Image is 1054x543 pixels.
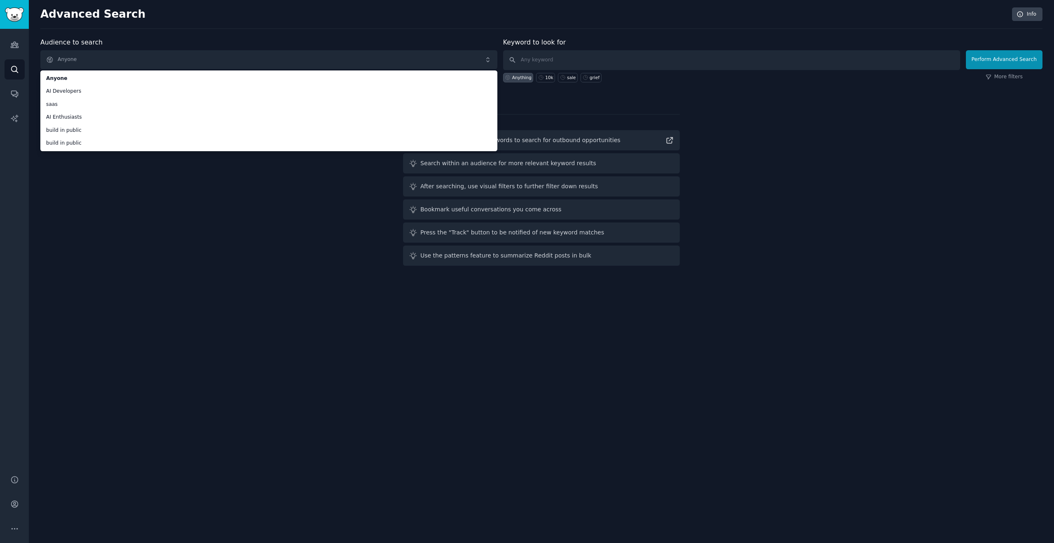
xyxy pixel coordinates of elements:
[46,140,492,147] span: build in public
[46,88,492,95] span: AI Developers
[46,114,492,121] span: AI Enthusiasts
[40,8,1007,21] h2: Advanced Search
[420,136,620,145] div: Read guide on helpful keywords to search for outbound opportunities
[420,228,604,237] div: Press the "Track" button to be notified of new keyword matches
[420,159,596,168] div: Search within an audience for more relevant keyword results
[46,101,492,108] span: saas
[986,73,1023,81] a: More filters
[420,182,598,191] div: After searching, use visual filters to further filter down results
[503,50,960,70] input: Any keyword
[46,127,492,134] span: build in public
[40,70,497,151] ul: Anyone
[966,50,1042,69] button: Perform Advanced Search
[420,251,591,260] div: Use the patterns feature to summarize Reddit posts in bulk
[1012,7,1042,21] a: Info
[503,38,566,46] label: Keyword to look for
[420,205,562,214] div: Bookmark useful conversations you come across
[590,75,599,80] div: grief
[40,50,497,69] button: Anyone
[545,75,553,80] div: 10k
[46,75,492,82] span: Anyone
[5,7,24,22] img: GummySearch logo
[40,38,103,46] label: Audience to search
[567,75,576,80] div: sale
[512,75,532,80] div: Anything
